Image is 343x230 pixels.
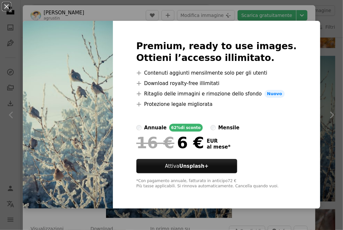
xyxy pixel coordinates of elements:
[179,163,209,169] strong: Unsplash+
[136,90,297,98] li: Ritaglio delle immagini e rimozione dello sfondo
[136,40,297,64] h2: Premium, ready to use images. Ottieni l’accesso illimitato.
[23,21,113,208] img: photo-1733237408884-c3b9a79daf78
[136,100,297,108] li: Protezione legale migliorata
[136,125,142,130] input: annuale62%di sconto
[265,90,285,98] span: Nuovo
[136,69,297,77] li: Contenuti aggiunti mensilmente solo per gli utenti
[207,144,230,150] span: al mese *
[136,179,297,189] div: *Con pagamento annuale, fatturato in anticipo 72 € Più tasse applicabili. Si rinnova automaticame...
[169,124,203,132] div: 62% di sconto
[207,138,230,144] span: EUR
[218,124,240,132] div: mensile
[136,79,297,87] li: Download royalty-free illimitati
[136,134,204,151] div: 6 €
[136,159,237,173] button: AttivaUnsplash+
[211,125,216,130] input: mensile
[136,134,174,151] span: 16 €
[144,124,167,132] div: annuale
